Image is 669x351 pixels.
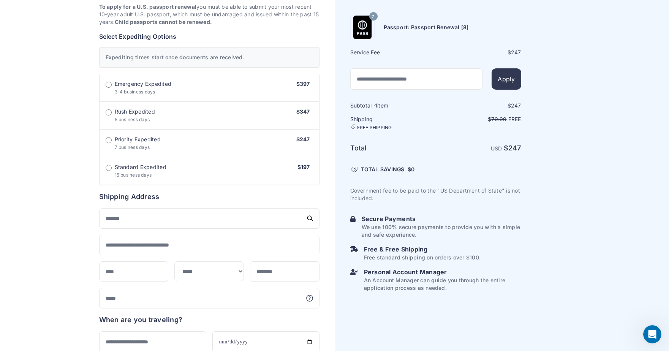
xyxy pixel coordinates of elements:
[297,164,310,170] span: $197
[115,117,150,122] span: 5 business days
[437,102,521,109] div: $
[372,11,374,21] span: 7
[115,163,166,171] span: Standard Expedited
[99,32,319,41] h6: Select Expediting Options
[99,315,183,325] h6: When are you traveling?
[491,145,502,152] span: USD
[508,116,521,122] span: Free
[362,223,521,239] p: We use 100% secure payments to provide you with a simple and safe experience.
[504,144,521,152] strong: $
[296,81,310,87] span: $397
[115,144,150,150] span: 7 business days
[508,144,521,152] span: 247
[437,49,521,56] div: $
[306,294,313,302] svg: More information
[511,49,521,55] span: 247
[350,187,521,202] p: Government fee to be paid to the "US Department of State" is not included.
[115,89,155,95] span: 3-4 business days
[643,325,661,343] iframe: Intercom live chat
[364,277,521,292] p: An Account Manager can guide you through the entire application process as needed.
[99,191,319,202] h6: Shipping Address
[296,108,310,115] span: $347
[296,136,310,142] span: $247
[364,254,481,261] p: Free standard shipping on orders over $100.
[364,267,521,277] h6: Personal Account Manager
[115,136,161,143] span: Priority Expedited
[350,49,435,56] h6: Service Fee
[361,166,405,173] span: TOTAL SAVINGS
[350,102,435,109] h6: Subtotal · item
[99,3,319,26] p: you must be able to submit your most recent 10-year adult U.S. passport, which must be undamaged ...
[411,166,414,172] span: 0
[115,80,172,88] span: Emergency Expedited
[350,143,435,153] h6: Total
[492,68,521,90] button: Apply
[437,115,521,123] p: $
[364,245,481,254] h6: Free & Free Shipping
[375,102,377,109] span: 1
[362,214,521,223] h6: Secure Payments
[491,116,506,122] span: 79.99
[115,108,155,115] span: Rush Expedited
[408,166,415,173] span: $
[99,3,197,10] strong: To apply for a U.S. passport renewal
[511,102,521,109] span: 247
[115,19,212,25] strong: Child passports cannot be renewed.
[351,16,374,39] img: Product Name
[384,24,469,31] h6: Passport: Passport Renewal [8]
[350,115,435,131] h6: Shipping
[357,125,392,131] span: FREE SHIPPING
[115,172,152,178] span: 15 business days
[99,47,319,68] div: Expediting times start once documents are received.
